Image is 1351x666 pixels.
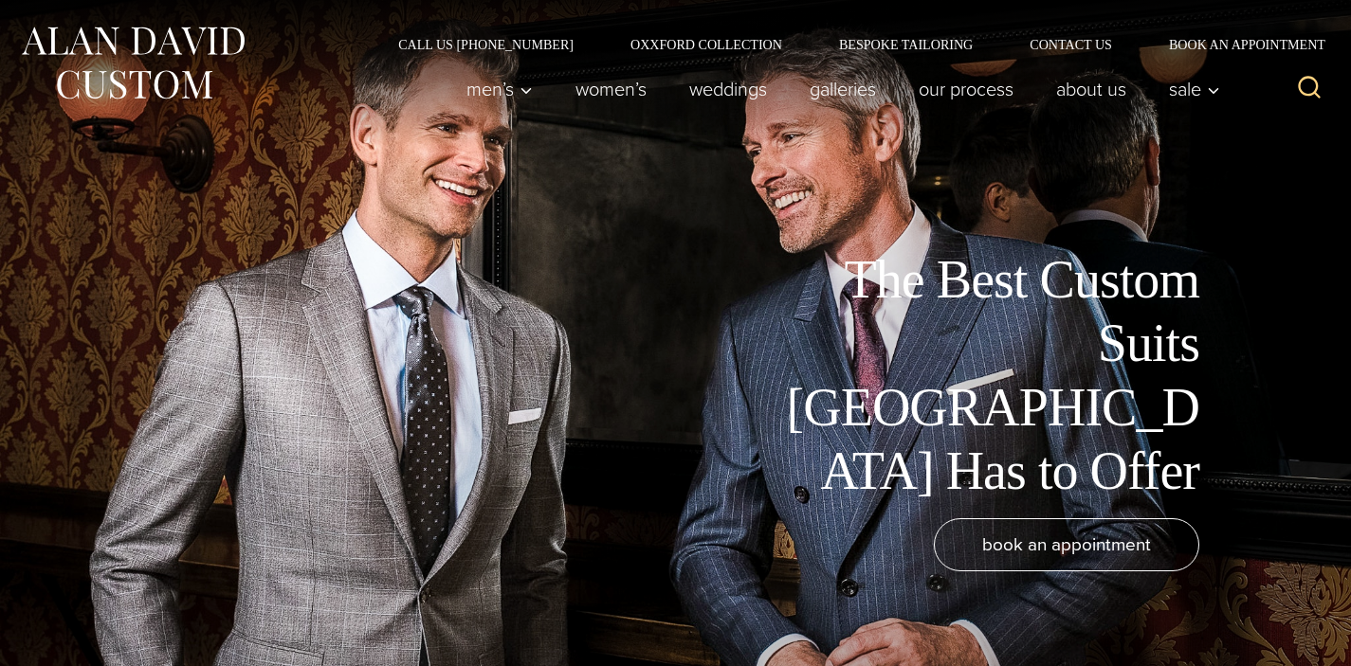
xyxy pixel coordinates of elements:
a: About Us [1035,70,1148,108]
a: weddings [668,70,789,108]
a: Our Process [898,70,1035,108]
a: Oxxford Collection [602,38,811,51]
nav: Primary Navigation [446,70,1231,108]
h1: The Best Custom Suits [GEOGRAPHIC_DATA] Has to Offer [773,248,1199,503]
a: Bespoke Tailoring [811,38,1001,51]
span: Sale [1169,80,1220,99]
a: Call Us [PHONE_NUMBER] [370,38,602,51]
span: book an appointment [982,531,1151,558]
a: Contact Us [1001,38,1141,51]
a: book an appointment [934,518,1199,571]
a: Book an Appointment [1141,38,1332,51]
button: View Search Form [1287,66,1332,112]
span: Men’s [466,80,533,99]
a: Galleries [789,70,898,108]
a: Women’s [555,70,668,108]
img: Alan David Custom [19,21,246,105]
nav: Secondary Navigation [370,38,1332,51]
